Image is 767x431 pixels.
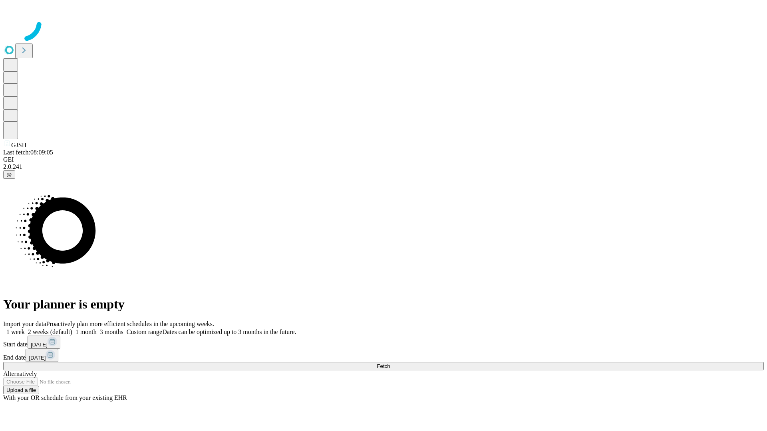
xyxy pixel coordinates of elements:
[3,362,764,370] button: Fetch
[6,328,25,335] span: 1 week
[3,297,764,312] h1: Your planner is empty
[26,349,58,362] button: [DATE]
[3,370,37,377] span: Alternatively
[46,320,214,327] span: Proactively plan more efficient schedules in the upcoming weeks.
[3,149,53,156] span: Last fetch: 08:09:05
[76,328,97,335] span: 1 month
[3,349,764,362] div: End date
[100,328,123,335] span: 3 months
[127,328,162,335] span: Custom range
[28,336,60,349] button: [DATE]
[28,328,72,335] span: 2 weeks (default)
[3,336,764,349] div: Start date
[6,172,12,178] span: @
[31,342,48,348] span: [DATE]
[3,170,15,179] button: @
[3,386,39,394] button: Upload a file
[162,328,296,335] span: Dates can be optimized up to 3 months in the future.
[29,355,46,361] span: [DATE]
[3,163,764,170] div: 2.0.241
[3,156,764,163] div: GEI
[377,363,390,369] span: Fetch
[3,394,127,401] span: With your OR schedule from your existing EHR
[11,142,26,148] span: GJSH
[3,320,46,327] span: Import your data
